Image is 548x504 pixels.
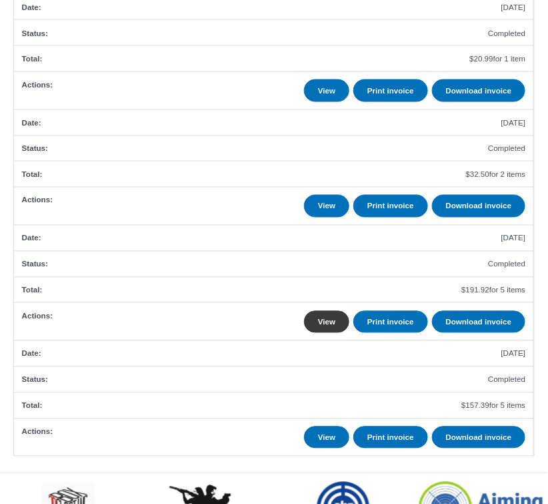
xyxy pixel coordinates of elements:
[14,251,534,277] td: Completed
[353,195,428,218] a: Print invoice order number 15548
[432,427,526,449] a: Download invoice order number 14653
[353,79,428,102] a: Print invoice order number 15697
[432,311,526,334] a: Download invoice order number 15347
[466,170,490,179] span: 32.50
[14,161,534,187] td: for 2 items
[304,195,349,218] a: View order 15548
[501,118,526,127] time: [DATE]
[461,401,489,410] span: 157.39
[501,234,526,242] time: [DATE]
[14,366,534,393] td: Completed
[501,3,526,11] time: [DATE]
[14,393,534,419] td: for 5 items
[353,311,428,334] a: Print invoice order number 15347
[14,45,534,71] td: for 1 item
[14,136,534,162] td: Completed
[501,349,526,358] time: [DATE]
[469,54,473,63] span: $
[432,195,526,218] a: Download invoice order number 15548
[14,277,534,303] td: for 5 items
[461,401,465,410] span: $
[304,311,349,334] a: View order 15347
[304,427,349,449] a: View order 14653
[461,286,465,294] span: $
[469,54,493,63] span: 20.99
[353,427,428,449] a: Print invoice order number 14653
[432,79,526,102] a: Download invoice order number 15697
[466,170,470,179] span: $
[461,286,489,294] span: 191.92
[304,79,349,102] a: View order 15697
[14,19,534,45] td: Completed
